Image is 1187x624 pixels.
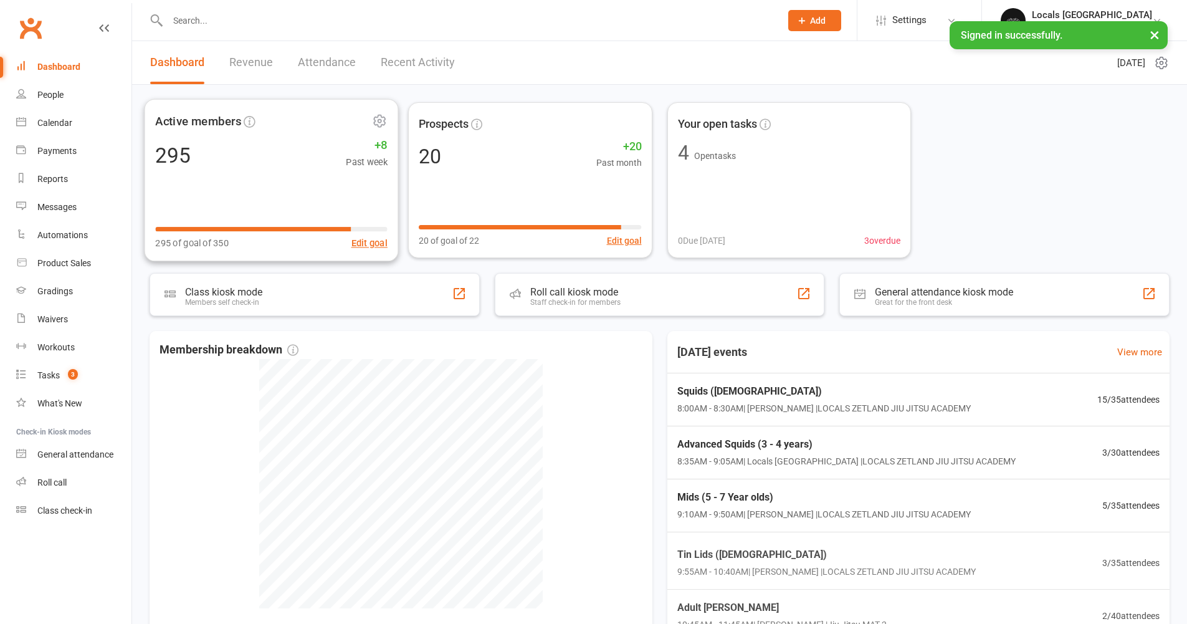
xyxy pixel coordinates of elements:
a: View more [1117,345,1162,360]
span: 3 overdue [864,234,900,247]
a: Roll call [16,469,131,497]
input: Search... [164,12,772,29]
div: Workouts [37,342,75,352]
div: Locals [GEOGRAPHIC_DATA] [1032,9,1152,21]
span: Open tasks [694,151,736,161]
span: 3 [68,369,78,380]
div: Great for the front desk [875,298,1013,307]
div: Class kiosk mode [185,286,262,298]
div: People [37,90,64,100]
div: General attendance [37,449,113,459]
img: thumb_image1753173050.png [1001,8,1026,33]
span: 295 of goal of 350 [155,236,229,250]
span: 9:55AM - 10:40AM | [PERSON_NAME] | LOCALS ZETLAND JIU JITSU ACADEMY [677,565,976,578]
span: Past month [596,156,642,170]
div: Locals Jiu Jitsu Zetland [1032,21,1152,32]
span: Mids (5 - 7 Year olds) [677,489,971,506]
button: × [1143,21,1166,48]
span: 0 Due [DATE] [678,234,725,247]
a: Dashboard [150,41,204,84]
span: 2 / 40 attendees [1102,609,1160,623]
span: 3 / 35 attendees [1102,556,1160,570]
span: 20 of goal of 22 [419,234,479,247]
span: Your open tasks [678,115,757,133]
a: Automations [16,221,131,249]
span: Add [810,16,826,26]
a: Attendance [298,41,356,84]
div: Class check-in [37,506,92,516]
a: What's New [16,390,131,418]
a: Waivers [16,305,131,334]
span: Advanced Squids (3 - 4 years) [677,436,1016,453]
button: Add [788,10,841,31]
div: Automations [37,230,88,240]
div: Payments [37,146,77,156]
span: [DATE] [1117,55,1145,70]
div: Roll call kiosk mode [530,286,621,298]
div: 295 [155,145,190,165]
h3: [DATE] events [667,341,757,363]
a: Payments [16,137,131,165]
span: 8:00AM - 8:30AM | [PERSON_NAME] | LOCALS ZETLAND JIU JITSU ACADEMY [677,401,971,415]
span: Active members [155,112,241,131]
a: Product Sales [16,249,131,277]
div: Members self check-in [185,298,262,307]
a: Gradings [16,277,131,305]
a: Messages [16,193,131,221]
a: Clubworx [15,12,46,44]
div: Roll call [37,478,67,487]
span: +20 [596,138,642,156]
span: Settings [892,6,927,34]
span: 15 / 35 attendees [1097,393,1160,406]
a: Reports [16,165,131,193]
span: Prospects [419,115,469,133]
span: 5 / 35 attendees [1102,499,1160,512]
div: Gradings [37,286,73,296]
div: Staff check-in for members [530,298,621,307]
div: Tasks [37,370,60,380]
span: 3 / 30 attendees [1102,446,1160,459]
a: Revenue [229,41,273,84]
span: Squids ([DEMOGRAPHIC_DATA]) [677,383,971,400]
span: Membership breakdown [160,341,298,359]
button: Edit goal [607,234,642,247]
div: 4 [678,143,689,163]
div: Product Sales [37,258,91,268]
div: What's New [37,398,82,408]
span: 8:35AM - 9:05AM | Locals [GEOGRAPHIC_DATA] | LOCALS ZETLAND JIU JITSU ACADEMY [677,454,1016,468]
a: Dashboard [16,53,131,81]
div: Waivers [37,314,68,324]
span: Past week [346,155,388,169]
div: Dashboard [37,62,80,72]
div: 20 [419,146,441,166]
a: Recent Activity [381,41,455,84]
a: Calendar [16,109,131,137]
a: General attendance kiosk mode [16,441,131,469]
span: Adult [PERSON_NAME] [677,600,887,616]
div: General attendance kiosk mode [875,286,1013,298]
span: 9:10AM - 9:50AM | [PERSON_NAME] | LOCALS ZETLAND JIU JITSU ACADEMY [677,507,971,521]
div: Reports [37,174,68,184]
span: Signed in successfully. [961,29,1062,41]
button: Edit goal [351,236,388,250]
div: Calendar [37,118,72,128]
a: Tasks 3 [16,362,131,390]
span: +8 [346,136,388,155]
a: Class kiosk mode [16,497,131,525]
span: Tin Lids ([DEMOGRAPHIC_DATA]) [677,547,976,563]
a: People [16,81,131,109]
a: Workouts [16,334,131,362]
div: Messages [37,202,77,212]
